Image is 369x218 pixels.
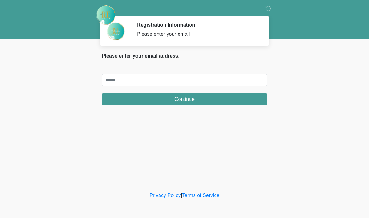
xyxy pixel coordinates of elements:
h2: Please enter your email address. [102,53,267,59]
div: Please enter your email [137,30,258,38]
img: Agent Avatar [106,22,125,41]
p: ~~~~~~~~~~~~~~~~~~~~~~~~~~~~~ [102,61,267,69]
a: | [181,193,182,198]
img: Rehydrate Aesthetics & Wellness Logo [95,5,116,25]
button: Continue [102,93,267,105]
a: Privacy Policy [150,193,181,198]
a: Terms of Service [182,193,219,198]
